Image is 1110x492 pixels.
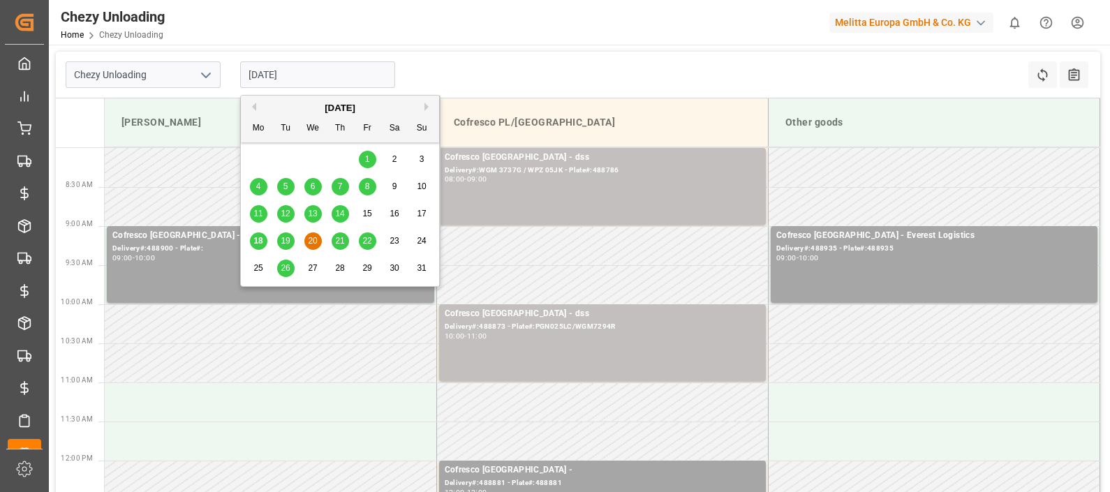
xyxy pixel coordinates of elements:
[112,243,429,255] div: Delivery#:488900 - Plate#:
[999,7,1030,38] button: show 0 new notifications
[253,209,262,218] span: 11
[332,205,349,223] div: Choose Thursday, August 14th, 2025
[467,333,487,339] div: 11:00
[445,333,465,339] div: 10:00
[304,120,322,137] div: We
[66,259,93,267] span: 9:30 AM
[61,454,93,462] span: 12:00 PM
[445,165,760,177] div: Delivery#:WGM 3737G / WPZ 05JK - Plate#:488786
[66,220,93,228] span: 9:00 AM
[362,263,371,273] span: 29
[799,255,819,261] div: 10:00
[61,6,165,27] div: Chezy Unloading
[241,101,439,115] div: [DATE]
[780,110,1088,135] div: Other goods
[338,181,343,191] span: 7
[365,154,370,164] span: 1
[776,255,797,261] div: 09:00
[61,298,93,306] span: 10:00 AM
[112,229,429,243] div: Cofresco [GEOGRAPHIC_DATA] -
[386,151,404,168] div: Choose Saturday, August 2nd, 2025
[365,181,370,191] span: 8
[283,181,288,191] span: 5
[135,255,155,261] div: 10:00
[195,64,216,86] button: open menu
[304,178,322,195] div: Choose Wednesday, August 6th, 2025
[332,232,349,250] div: Choose Thursday, August 21st, 2025
[256,181,261,191] span: 4
[445,151,760,165] div: Cofresco [GEOGRAPHIC_DATA] - dss
[133,255,135,261] div: -
[277,260,295,277] div: Choose Tuesday, August 26th, 2025
[61,30,84,40] a: Home
[797,255,799,261] div: -
[281,209,290,218] span: 12
[332,178,349,195] div: Choose Thursday, August 7th, 2025
[413,178,431,195] div: Choose Sunday, August 10th, 2025
[417,236,426,246] span: 24
[304,232,322,250] div: Choose Wednesday, August 20th, 2025
[359,260,376,277] div: Choose Friday, August 29th, 2025
[66,181,93,188] span: 8:30 AM
[359,232,376,250] div: Choose Friday, August 22nd, 2025
[335,209,344,218] span: 14
[304,260,322,277] div: Choose Wednesday, August 27th, 2025
[390,236,399,246] span: 23
[776,229,1092,243] div: Cofresco [GEOGRAPHIC_DATA] - Everest Logistics
[420,154,424,164] span: 3
[417,181,426,191] span: 10
[116,110,425,135] div: [PERSON_NAME]
[417,209,426,218] span: 17
[424,103,433,111] button: Next Month
[386,232,404,250] div: Choose Saturday, August 23rd, 2025
[445,307,760,321] div: Cofresco [GEOGRAPHIC_DATA] - dss
[467,176,487,182] div: 09:00
[308,209,317,218] span: 13
[386,178,404,195] div: Choose Saturday, August 9th, 2025
[445,463,760,477] div: Cofresco [GEOGRAPHIC_DATA] -
[277,120,295,137] div: Tu
[250,260,267,277] div: Choose Monday, August 25th, 2025
[277,178,295,195] div: Choose Tuesday, August 5th, 2025
[250,178,267,195] div: Choose Monday, August 4th, 2025
[392,181,397,191] span: 9
[281,263,290,273] span: 26
[386,260,404,277] div: Choose Saturday, August 30th, 2025
[413,120,431,137] div: Su
[413,260,431,277] div: Choose Sunday, August 31st, 2025
[250,205,267,223] div: Choose Monday, August 11th, 2025
[253,263,262,273] span: 25
[445,477,760,489] div: Delivery#:488881 - Plate#:488881
[413,205,431,223] div: Choose Sunday, August 17th, 2025
[464,333,466,339] div: -
[1030,7,1062,38] button: Help Center
[413,151,431,168] div: Choose Sunday, August 3rd, 2025
[61,376,93,384] span: 11:00 AM
[445,176,465,182] div: 08:00
[359,151,376,168] div: Choose Friday, August 1st, 2025
[359,120,376,137] div: Fr
[308,236,317,246] span: 20
[362,236,371,246] span: 22
[240,61,395,88] input: DD.MM.YYYY
[464,176,466,182] div: -
[332,260,349,277] div: Choose Thursday, August 28th, 2025
[304,205,322,223] div: Choose Wednesday, August 13th, 2025
[390,263,399,273] span: 30
[359,178,376,195] div: Choose Friday, August 8th, 2025
[390,209,399,218] span: 16
[61,415,93,423] span: 11:30 AM
[277,205,295,223] div: Choose Tuesday, August 12th, 2025
[445,321,760,333] div: Delivery#:488873 - Plate#:PGN025LC/WGM7294R
[66,61,221,88] input: Type to search/select
[250,232,267,250] div: Choose Monday, August 18th, 2025
[61,337,93,345] span: 10:30 AM
[277,232,295,250] div: Choose Tuesday, August 19th, 2025
[332,120,349,137] div: Th
[335,263,344,273] span: 28
[335,236,344,246] span: 21
[392,154,397,164] span: 2
[248,103,256,111] button: Previous Month
[253,236,262,246] span: 18
[281,236,290,246] span: 19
